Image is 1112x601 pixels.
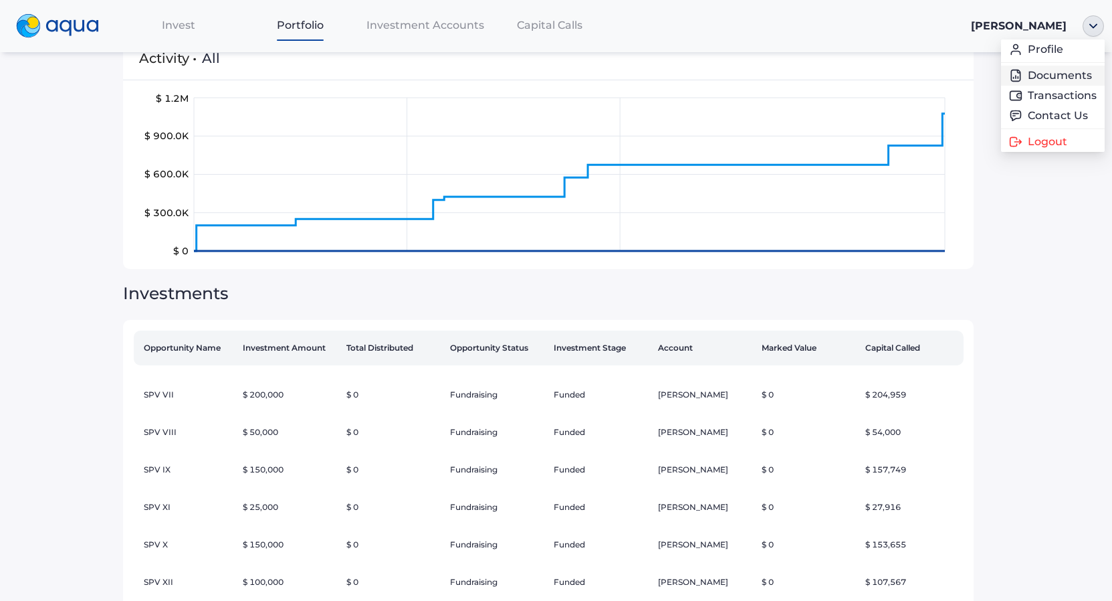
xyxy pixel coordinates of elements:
td: Funded [548,414,652,451]
td: $ 100,000 [237,564,341,601]
td: $ 107,567 [860,564,964,601]
td: $ 0 [756,451,860,489]
th: Capital Called [860,331,964,365]
span: Invest [162,19,195,31]
td: $ 157,749 [860,451,964,489]
tspan: $ 300.0K [144,207,189,219]
td: SPV VII [134,376,237,414]
th: Investment Amount [237,331,341,365]
td: [PERSON_NAME] [653,489,756,526]
td: SPV XII [134,564,237,601]
tspan: $ 900.0K [144,130,189,142]
td: Fundraising [445,376,548,414]
td: Fundraising [445,564,548,601]
td: Funded [548,564,652,601]
tspan: $ 1.2M [156,92,189,104]
td: $ 150,000 [237,526,341,564]
td: Funded [548,451,652,489]
td: $ 50,000 [237,414,341,451]
td: $ 0 [756,526,860,564]
a: Invest [118,11,239,39]
td: $ 54,000 [860,414,964,451]
td: Funded [548,489,652,526]
tspan: $ 0 [173,245,189,257]
td: [PERSON_NAME] [653,451,756,489]
td: $ 200,000 [237,376,341,414]
a: logo [8,11,118,41]
img: Logout [1009,135,1022,149]
td: SPV XI [134,489,237,526]
img: ellipse [1083,15,1104,37]
td: $ 0 [341,564,445,601]
span: All [202,50,220,66]
th: Marked Value [756,331,860,365]
td: $ 27,916 [860,489,964,526]
span: Investments [123,283,229,303]
span: Logout [1028,137,1067,147]
td: $ 0 [341,376,445,414]
td: Fundraising [445,451,548,489]
td: Fundraising [445,414,548,451]
td: $ 0 [341,526,445,564]
td: Funded [548,376,652,414]
tspan: $ 600.0K [144,169,189,181]
a: Capital Calls [489,11,611,39]
td: [PERSON_NAME] [653,414,756,451]
span: Investment Accounts [366,19,484,31]
th: Total Distributed [341,331,445,365]
td: Fundraising [445,489,548,526]
td: $ 204,959 [860,376,964,414]
th: Opportunity Status [445,331,548,365]
th: Investment Stage [548,331,652,365]
td: [PERSON_NAME] [653,376,756,414]
td: $ 0 [756,489,860,526]
a: Portfolio [239,11,361,39]
td: $ 25,000 [237,489,341,526]
span: Activity • [139,33,197,83]
img: logo [16,14,99,38]
td: SPV X [134,526,237,564]
td: [PERSON_NAME] [653,564,756,601]
td: $ 0 [341,414,445,451]
td: $ 153,655 [860,526,964,564]
td: SPV IX [134,451,237,489]
th: Account [653,331,756,365]
td: $ 0 [341,451,445,489]
span: Capital Calls [517,19,582,31]
th: Opportunity Name [134,331,237,365]
a: userProfile [1009,43,1097,56]
td: $ 0 [756,564,860,601]
td: SPV VIII [134,414,237,451]
td: Fundraising [445,526,548,564]
span: Portfolio [277,19,324,31]
td: $ 150,000 [237,451,341,489]
a: FileDocuments [1009,69,1097,82]
td: $ 0 [756,376,860,414]
td: Funded [548,526,652,564]
td: [PERSON_NAME] [653,526,756,564]
a: WalletTransactions [1009,89,1097,102]
td: $ 0 [341,489,445,526]
td: $ 0 [756,414,860,451]
a: Investment Accounts [361,11,489,39]
span: [PERSON_NAME] [971,19,1067,32]
a: messageContact Us [1009,109,1097,122]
